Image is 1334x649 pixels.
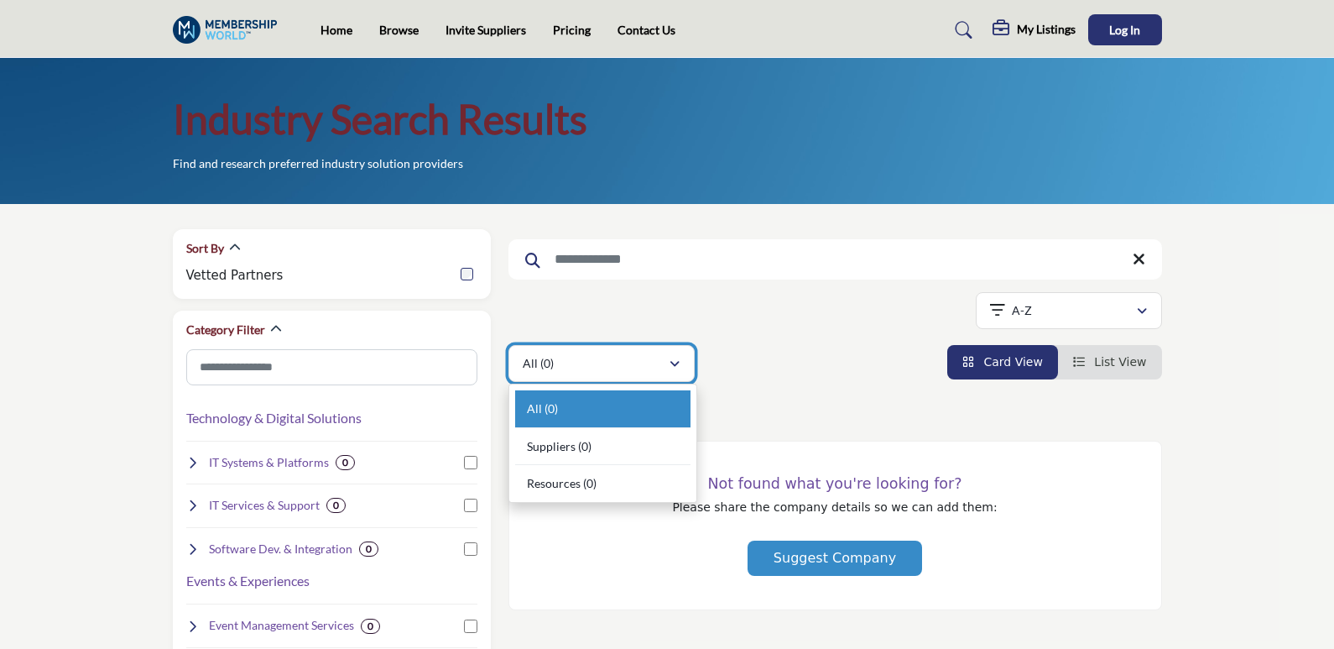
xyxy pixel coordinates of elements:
[464,542,477,556] input: Select Software Dev. & Integration checkbox
[320,23,352,37] a: Home
[553,23,591,37] a: Pricing
[186,322,265,338] h2: Category Filter
[545,401,558,416] b: (0)
[774,550,896,566] span: Suggest Company
[748,541,922,576] button: Suggest Company
[1017,22,1076,37] h5: My Listings
[359,542,378,557] div: 0 Results For Software Dev. & Integration
[527,439,576,453] span: Suppliers
[1109,23,1140,37] span: Log In
[1088,14,1162,45] button: Log In
[209,541,352,557] h4: Software Dev. & Integration : Custom software builds and system integrations.
[464,456,477,469] input: Select IT Systems & Platforms checkbox
[446,23,526,37] a: Invite Suppliers
[672,500,997,514] span: Please share the company details so we can add them:
[993,20,1076,40] div: My Listings
[209,497,320,514] h4: IT Services & Support : Ongoing technology support, hosting, and security.
[333,500,339,511] b: 0
[186,240,224,257] h2: Sort By
[962,355,1043,369] a: View Card
[464,620,477,633] input: Select Event Management Services checkbox
[976,292,1162,329] button: A-Z
[617,23,675,37] a: Contact Us
[523,355,554,372] p: All (0)
[326,498,346,513] div: 0 Results For IT Services & Support
[464,499,477,512] input: Select IT Services & Support checkbox
[508,345,695,382] button: All (0)
[173,16,286,44] img: Site Logo
[209,617,354,634] h4: Event Management Services : Planning, logistics, and event registration.
[508,239,1162,280] input: Search Keyword
[527,476,581,490] span: Resources
[361,619,380,634] div: 0 Results For Event Management Services
[367,620,373,632] b: 0
[209,454,329,471] h4: IT Systems & Platforms : Core systems like CRM, AMS, EMS, CMS, and LMS.
[186,266,284,285] label: Vetted Partners
[186,571,310,591] button: Events & Experiences
[983,355,1042,369] span: Card View
[1058,345,1162,379] li: List View
[1094,355,1146,369] span: List View
[583,476,597,490] b: (0)
[461,268,473,280] input: Vetted Partners checkbox
[508,384,697,503] div: All (0)
[336,455,355,470] div: 0 Results For IT Systems & Platforms
[527,401,542,416] span: All
[173,155,463,172] p: Find and research preferred industry solution providers
[1073,355,1147,369] a: View List
[342,457,348,468] b: 0
[173,93,587,145] h1: Industry Search Results
[379,23,419,37] a: Browse
[543,475,1128,493] h3: Not found what you're looking for?
[1012,302,1032,319] p: A-Z
[186,408,362,428] button: Technology & Digital Solutions
[186,349,477,385] input: Search Category
[939,17,983,44] a: Search
[578,439,591,453] b: (0)
[366,543,372,555] b: 0
[947,345,1058,379] li: Card View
